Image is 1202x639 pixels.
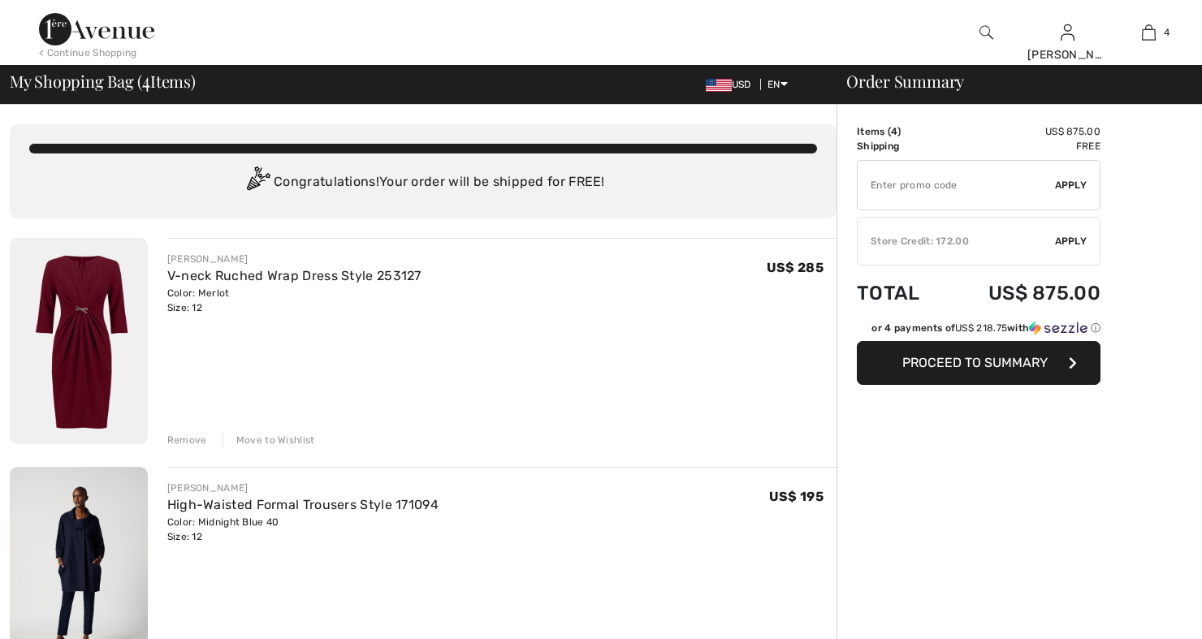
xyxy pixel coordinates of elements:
td: US$ 875.00 [945,266,1100,321]
span: Apply [1055,234,1087,248]
button: Proceed to Summary [857,341,1100,385]
img: 1ère Avenue [39,13,154,45]
div: < Continue Shopping [39,45,137,60]
a: 4 [1109,23,1188,42]
td: Shipping [857,139,945,153]
img: search the website [979,23,993,42]
td: Total [857,266,945,321]
span: 4 [891,126,897,137]
img: Congratulation2.svg [241,166,274,199]
span: 4 [142,69,150,90]
span: Apply [1055,178,1087,192]
img: My Info [1061,23,1074,42]
a: High-Waisted Formal Trousers Style 171094 [167,497,439,512]
span: US$ 218.75 [955,322,1007,334]
td: Free [945,139,1100,153]
input: Promo code [858,161,1055,209]
img: V-neck Ruched Wrap Dress Style 253127 [10,238,148,444]
div: or 4 payments of with [871,321,1100,335]
span: Proceed to Summary [902,355,1048,370]
td: US$ 875.00 [945,124,1100,139]
div: Store Credit: 172.00 [858,234,1055,248]
div: Color: Midnight Blue 40 Size: 12 [167,515,439,544]
div: [PERSON_NAME] [167,252,422,266]
a: Sign In [1061,24,1074,40]
img: US Dollar [706,79,732,92]
td: Items ( ) [857,124,945,139]
div: Remove [167,433,207,447]
div: Order Summary [827,73,1192,89]
span: 4 [1164,25,1170,40]
img: My Bag [1142,23,1156,42]
div: [PERSON_NAME] [1027,46,1107,63]
span: US$ 285 [767,260,824,275]
span: USD [706,79,758,90]
span: My Shopping Bag ( Items) [10,73,196,89]
span: US$ 195 [769,489,824,504]
span: EN [767,79,788,90]
a: V-neck Ruched Wrap Dress Style 253127 [167,268,422,283]
div: Move to Wishlist [223,433,315,447]
div: [PERSON_NAME] [167,481,439,495]
div: Congratulations! Your order will be shipped for FREE! [29,166,817,199]
div: Color: Merlot Size: 12 [167,286,422,315]
div: or 4 payments ofUS$ 218.75withSezzle Click to learn more about Sezzle [857,321,1100,341]
img: Sezzle [1029,321,1087,335]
